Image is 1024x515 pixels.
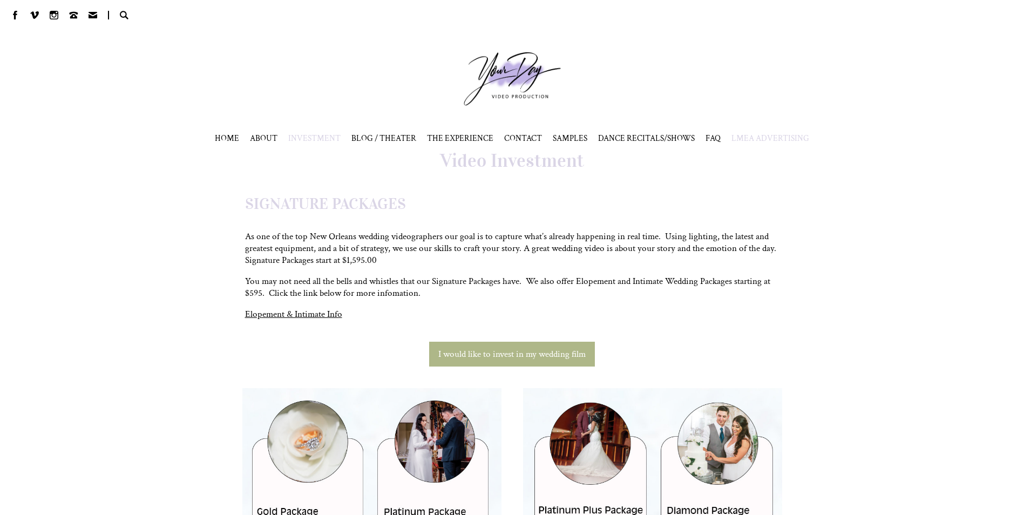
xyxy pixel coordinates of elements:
[245,231,779,266] p: As one of the top New Orleans wedding videographers our goal is to capture what’s already happeni...
[553,133,587,144] span: SAMPLES
[245,275,779,299] p: You may not need all the bells and whistles that our Signature Packages have. We also offer Elope...
[598,133,695,144] span: DANCE RECITALS/SHOWS
[245,194,779,213] h2: SIGNATURE PACKAGES
[731,133,809,144] a: LMEA ADVERTISING
[250,133,277,144] a: ABOUT
[288,133,341,144] a: INVESTMENT
[438,348,586,360] span: I would like to invest in my wedding film
[447,36,577,122] a: Your Day Production Logo
[245,308,342,320] a: Elopement & Intimate Info
[215,133,239,144] a: HOME
[504,133,542,144] a: CONTACT
[242,149,782,172] h1: Video Investment
[351,133,416,144] a: BLOG / THEATER
[427,133,493,144] a: THE EXPERIENCE
[429,342,595,367] a: I would like to invest in my wedding film
[706,133,721,144] a: FAQ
